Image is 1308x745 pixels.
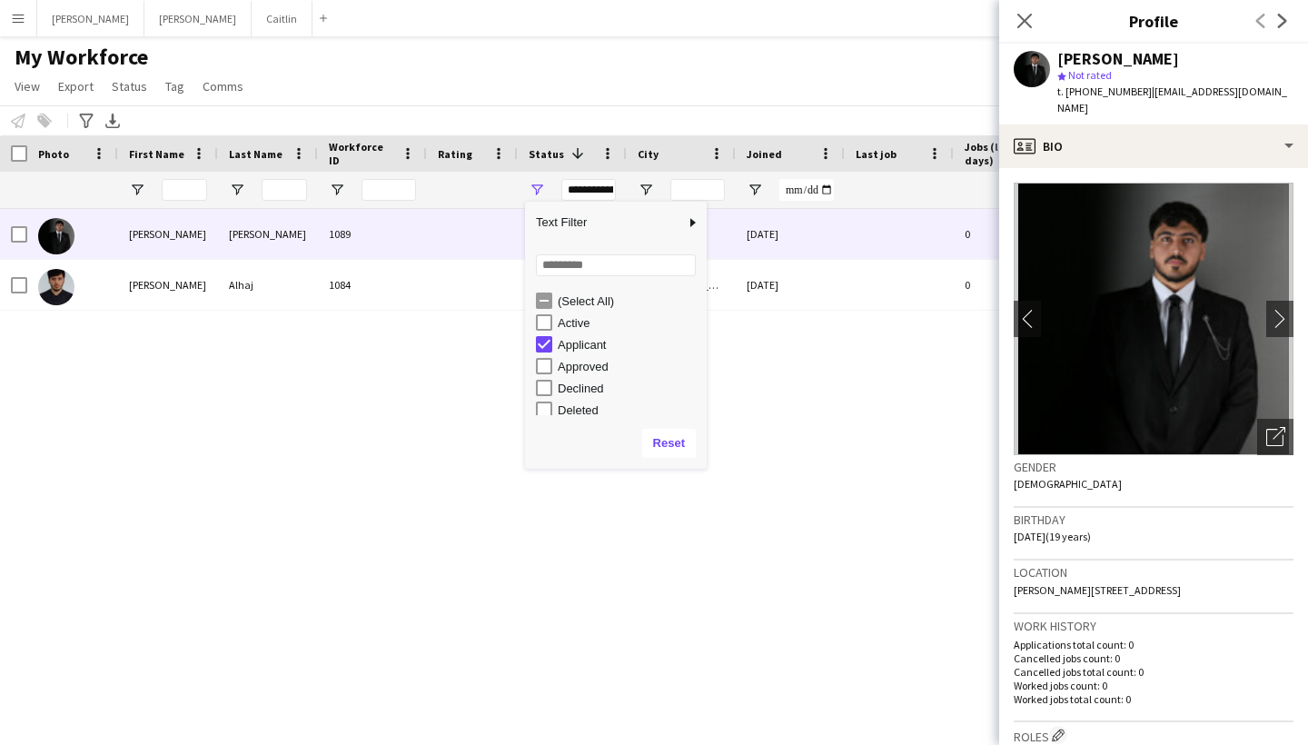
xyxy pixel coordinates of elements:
input: City Filter Input [670,179,725,201]
div: Bio [999,124,1308,168]
span: City [638,147,659,161]
p: Worked jobs total count: 0 [1014,692,1293,706]
div: [PERSON_NAME] [118,260,218,310]
span: Text Filter [525,207,685,238]
img: Mohammed Alhaj [38,269,74,305]
span: My Workforce [15,44,148,71]
input: Workforce ID Filter Input [362,179,416,201]
span: First Name [129,147,184,161]
p: Cancelled jobs total count: 0 [1014,665,1293,679]
div: 0 [954,260,1072,310]
button: [PERSON_NAME] [37,1,144,36]
span: | [EMAIL_ADDRESS][DOMAIN_NAME] [1057,84,1287,114]
span: Jobs (last 90 days) [965,140,1039,167]
a: Status [104,74,154,98]
button: Open Filter Menu [747,182,763,198]
span: Tag [165,78,184,94]
a: Comms [195,74,251,98]
div: (Select All) [558,294,701,308]
span: Comms [203,78,243,94]
div: Declined [558,382,701,395]
h3: Location [1014,564,1293,581]
h3: Work history [1014,618,1293,634]
div: Filter List [525,290,707,530]
button: Open Filter Menu [229,182,245,198]
div: 1084 [318,260,427,310]
div: Alhaj [218,260,318,310]
span: [DATE] (19 years) [1014,530,1091,543]
a: View [7,74,47,98]
div: 1089 [318,209,427,259]
button: Open Filter Menu [329,182,345,198]
span: Export [58,78,94,94]
div: [PERSON_NAME] [1057,51,1179,67]
span: Last Name [229,147,282,161]
button: Open Filter Menu [529,182,545,198]
img: Abdullah Alshawi [38,218,74,254]
button: Reset [642,429,696,458]
h3: Profile [999,9,1308,33]
a: Export [51,74,101,98]
span: Joined [747,147,782,161]
input: Last Name Filter Input [262,179,307,201]
p: Applications total count: 0 [1014,638,1293,651]
div: [PERSON_NAME] [218,209,318,259]
input: Search filter values [536,254,696,276]
div: Open photos pop-in [1257,419,1293,455]
app-action-btn: Export XLSX [102,110,124,132]
div: Deleted [558,403,701,417]
button: Open Filter Menu [129,182,145,198]
input: First Name Filter Input [162,179,207,201]
p: Cancelled jobs count: 0 [1014,651,1293,665]
div: 0 [954,209,1072,259]
div: Applicant [558,338,701,352]
h3: Roles [1014,726,1293,745]
div: [DATE] [736,260,845,310]
span: View [15,78,40,94]
div: Approved [558,360,701,373]
span: Not rated [1068,68,1112,82]
span: Status [112,78,147,94]
p: Worked jobs count: 0 [1014,679,1293,692]
div: Active [558,316,701,330]
h3: Birthday [1014,512,1293,528]
button: Caitlin [252,1,312,36]
span: Rating [438,147,472,161]
span: [PERSON_NAME][STREET_ADDRESS] [1014,583,1181,597]
span: Last job [856,147,897,161]
button: Open Filter Menu [638,182,654,198]
div: Column Filter [525,202,707,469]
app-action-btn: Advanced filters [75,110,97,132]
h3: Gender [1014,459,1293,475]
span: [DEMOGRAPHIC_DATA] [1014,477,1122,491]
div: [PERSON_NAME] [118,209,218,259]
a: Tag [158,74,192,98]
button: [PERSON_NAME] [144,1,252,36]
span: t. [PHONE_NUMBER] [1057,84,1152,98]
span: Photo [38,147,69,161]
span: Workforce ID [329,140,394,167]
div: [DATE] [736,209,845,259]
input: Joined Filter Input [779,179,834,201]
img: Crew avatar or photo [1014,183,1293,455]
span: Status [529,147,564,161]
